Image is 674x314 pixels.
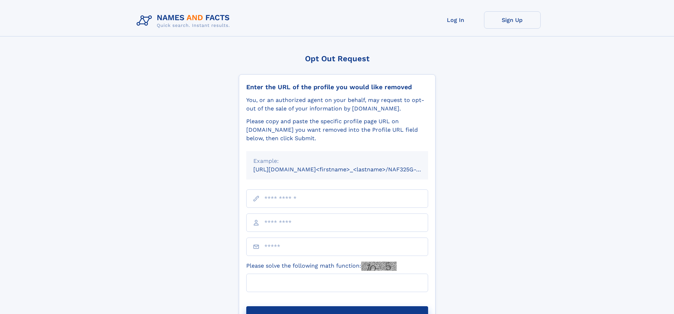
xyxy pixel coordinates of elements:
[246,96,428,113] div: You, or an authorized agent on your behalf, may request to opt-out of the sale of your informatio...
[484,11,541,29] a: Sign Up
[253,166,442,173] small: [URL][DOMAIN_NAME]<firstname>_<lastname>/NAF325G-xxxxxxxx
[253,157,421,165] div: Example:
[239,54,436,63] div: Opt Out Request
[246,262,397,271] label: Please solve the following math function:
[134,11,236,30] img: Logo Names and Facts
[427,11,484,29] a: Log In
[246,83,428,91] div: Enter the URL of the profile you would like removed
[246,117,428,143] div: Please copy and paste the specific profile page URL on [DOMAIN_NAME] you want removed into the Pr...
